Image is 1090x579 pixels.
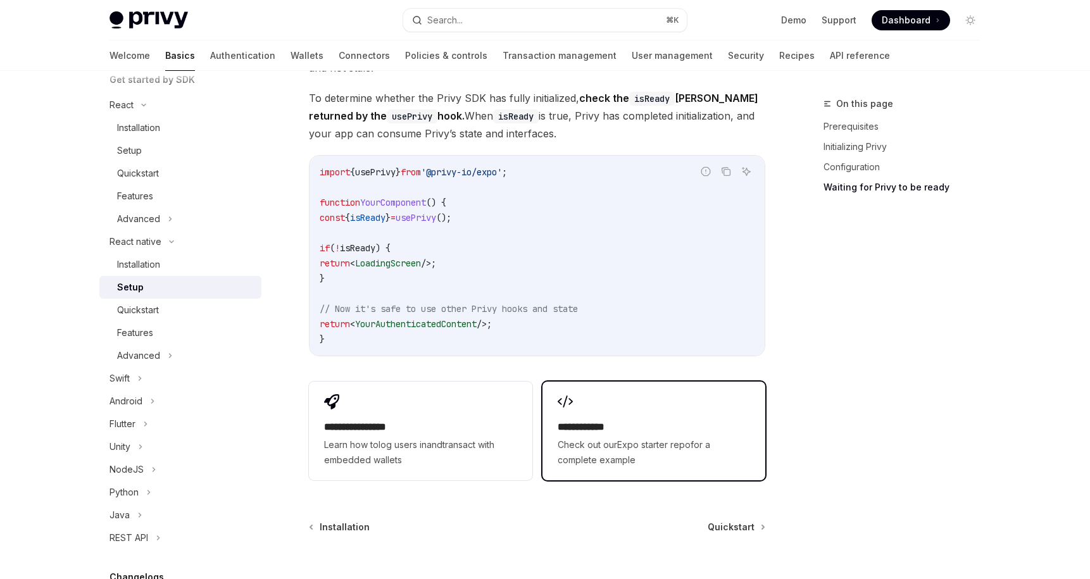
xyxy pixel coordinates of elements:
[405,40,487,71] a: Policies & controls
[781,14,806,27] a: Demo
[387,109,437,123] code: usePrivy
[403,9,687,32] button: Search...⌘K
[320,212,345,223] span: const
[421,166,502,178] span: '@privy-io/expo'
[824,137,991,157] a: Initializing Privy
[487,318,492,330] span: ;
[99,299,261,321] a: Quickstart
[110,371,130,386] div: Swift
[110,507,130,523] div: Java
[340,242,375,254] span: isReady
[324,437,517,468] span: Learn how to and
[320,521,370,533] span: Installation
[822,14,856,27] a: Support
[355,258,421,269] span: LoadingScreen
[421,258,431,269] span: />
[477,318,487,330] span: />
[320,318,350,330] span: return
[882,14,930,27] span: Dashboard
[117,280,144,295] div: Setup
[99,276,261,299] a: Setup
[350,166,355,178] span: {
[427,13,463,28] div: Search...
[350,318,355,330] span: <
[502,166,507,178] span: ;
[309,382,532,480] a: **** **** **** *Learn how tolog users inandtransact with embedded wallets
[426,197,446,208] span: () {
[503,40,617,71] a: Transaction management
[165,40,195,71] a: Basics
[493,109,539,123] code: isReady
[320,166,350,178] span: import
[379,439,427,450] a: log users in
[99,162,261,185] a: Quickstart
[375,242,391,254] span: ) {
[117,325,153,340] div: Features
[718,163,734,180] button: Copy the contents from the code block
[385,212,391,223] span: }
[436,212,451,223] span: ();
[830,40,890,71] a: API reference
[779,40,815,71] a: Recipes
[339,40,390,71] a: Connectors
[350,258,355,269] span: <
[320,303,578,314] span: // Now it's safe to use other Privy hooks and state
[708,521,764,533] a: Quickstart
[99,139,261,162] a: Setup
[110,394,142,409] div: Android
[708,521,755,533] span: Quickstart
[335,242,340,254] span: !
[117,166,159,181] div: Quickstart
[698,163,714,180] button: Report incorrect code
[355,318,477,330] span: YourAuthenticatedContent
[210,40,275,71] a: Authentication
[824,177,991,197] a: Waiting for Privy to be ready
[360,197,426,208] span: YourComponent
[320,333,325,345] span: }
[110,416,135,432] div: Flutter
[110,40,150,71] a: Welcome
[110,485,139,500] div: Python
[320,197,360,208] span: function
[110,11,188,29] img: light logo
[320,258,350,269] span: return
[872,10,950,30] a: Dashboard
[396,212,436,223] span: usePrivy
[738,163,755,180] button: Ask AI
[824,157,991,177] a: Configuration
[396,166,401,178] span: }
[824,116,991,137] a: Prerequisites
[99,321,261,344] a: Features
[320,273,325,284] span: }
[110,97,134,113] div: React
[309,89,765,142] span: To determine whether the Privy SDK has fully initialized, When is true, Privy has completed initi...
[117,348,160,363] div: Advanced
[110,439,130,454] div: Unity
[345,212,350,223] span: {
[350,212,385,223] span: isReady
[110,462,144,477] div: NodeJS
[291,40,323,71] a: Wallets
[666,15,679,25] span: ⌘ K
[431,258,436,269] span: ;
[320,242,330,254] span: if
[110,530,148,545] div: REST API
[310,521,370,533] a: Installation
[99,116,261,139] a: Installation
[117,302,159,318] div: Quickstart
[542,382,765,480] a: **** **** **Check out ourExpo starter repofor a complete example
[117,143,142,158] div: Setup
[117,257,160,272] div: Installation
[330,242,335,254] span: (
[99,253,261,276] a: Installation
[617,439,691,450] a: Expo starter repo
[960,10,980,30] button: Toggle dark mode
[728,40,764,71] a: Security
[117,120,160,135] div: Installation
[632,40,713,71] a: User management
[99,185,261,208] a: Features
[629,92,675,106] code: isReady
[558,437,750,468] span: Check out our for a complete example
[117,189,153,204] div: Features
[401,166,421,178] span: from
